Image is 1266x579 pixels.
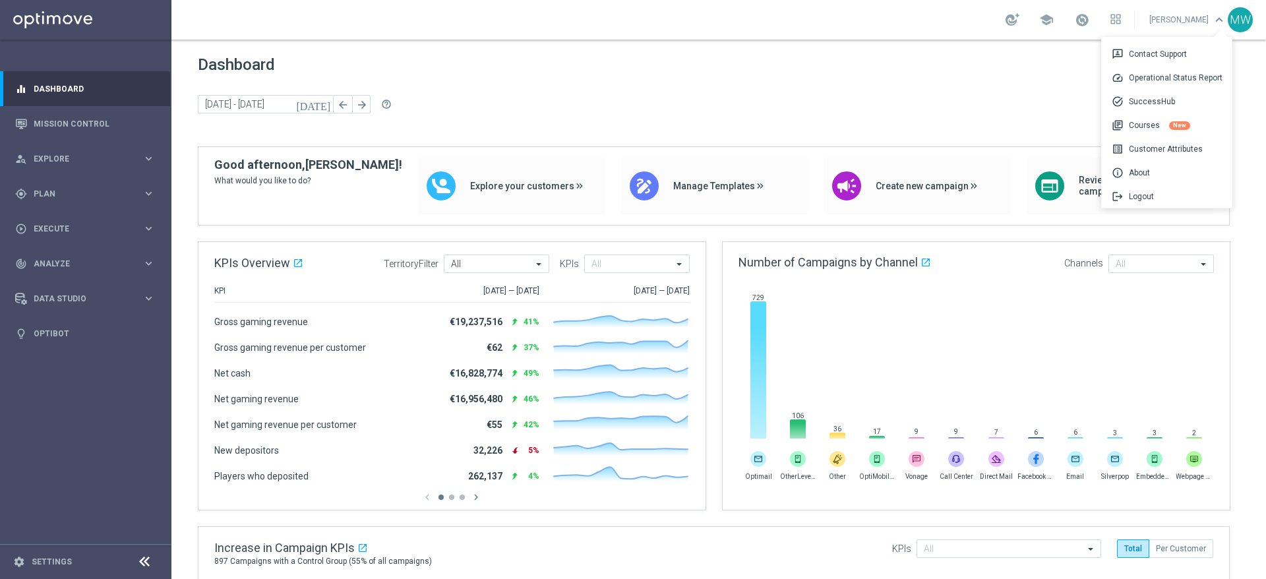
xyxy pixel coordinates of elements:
[15,189,156,199] button: gps_fixed Plan keyboard_arrow_right
[15,71,155,106] div: Dashboard
[34,71,155,106] a: Dashboard
[34,190,142,198] span: Plan
[15,83,27,95] i: equalizer
[1112,96,1129,107] span: task_alt
[15,258,27,270] i: track_changes
[15,119,156,129] button: Mission Control
[34,106,155,141] a: Mission Control
[1101,161,1232,185] a: infoAbout
[1101,137,1232,161] div: Customer Attributes
[1112,191,1129,202] span: logout
[15,328,156,339] button: lightbulb Optibot
[1101,42,1232,66] div: Contact Support
[1101,185,1232,208] div: Logout
[15,258,142,270] div: Analyze
[34,155,142,163] span: Explore
[1101,137,1232,161] a: list_altCustomer Attributes
[1112,167,1129,179] span: info
[1101,66,1232,90] div: Operational Status Report
[15,154,156,164] button: person_search Explore keyboard_arrow_right
[1112,72,1129,84] span: speed
[1101,113,1232,137] div: Courses
[1101,90,1232,113] div: SuccessHub
[13,556,25,568] i: settings
[34,295,142,303] span: Data Studio
[1101,113,1232,137] a: library_booksCoursesNew
[15,293,156,304] button: Data Studio keyboard_arrow_right
[1101,90,1232,113] a: task_altSuccessHub
[34,316,155,351] a: Optibot
[32,558,72,566] a: Settings
[142,152,155,165] i: keyboard_arrow_right
[34,260,142,268] span: Analyze
[1169,121,1190,130] div: New
[1112,119,1129,131] span: library_books
[142,187,155,200] i: keyboard_arrow_right
[34,225,142,233] span: Execute
[1112,143,1129,155] span: list_alt
[1148,10,1228,30] a: [PERSON_NAME]keyboard_arrow_down 3pContact Support speedOperational Status Report task_altSuccess...
[15,223,27,235] i: play_circle_outline
[142,257,155,270] i: keyboard_arrow_right
[15,188,142,200] div: Plan
[142,292,155,305] i: keyboard_arrow_right
[15,223,142,235] div: Execute
[1101,185,1232,208] a: logoutLogout
[15,153,27,165] i: person_search
[15,328,27,340] i: lightbulb
[1101,66,1232,90] a: speedOperational Status Report
[15,106,155,141] div: Mission Control
[1101,42,1232,66] a: 3pContact Support
[15,293,142,305] div: Data Studio
[15,259,156,269] button: track_changes Analyze keyboard_arrow_right
[15,316,155,351] div: Optibot
[1228,7,1253,32] div: MW
[1039,13,1054,27] span: school
[15,84,156,94] button: equalizer Dashboard
[15,224,156,234] button: play_circle_outline Execute keyboard_arrow_right
[15,153,142,165] div: Explore
[1101,161,1232,185] div: About
[142,222,155,235] i: keyboard_arrow_right
[1212,13,1226,27] span: keyboard_arrow_down
[1112,48,1129,60] span: 3p
[15,188,27,200] i: gps_fixed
